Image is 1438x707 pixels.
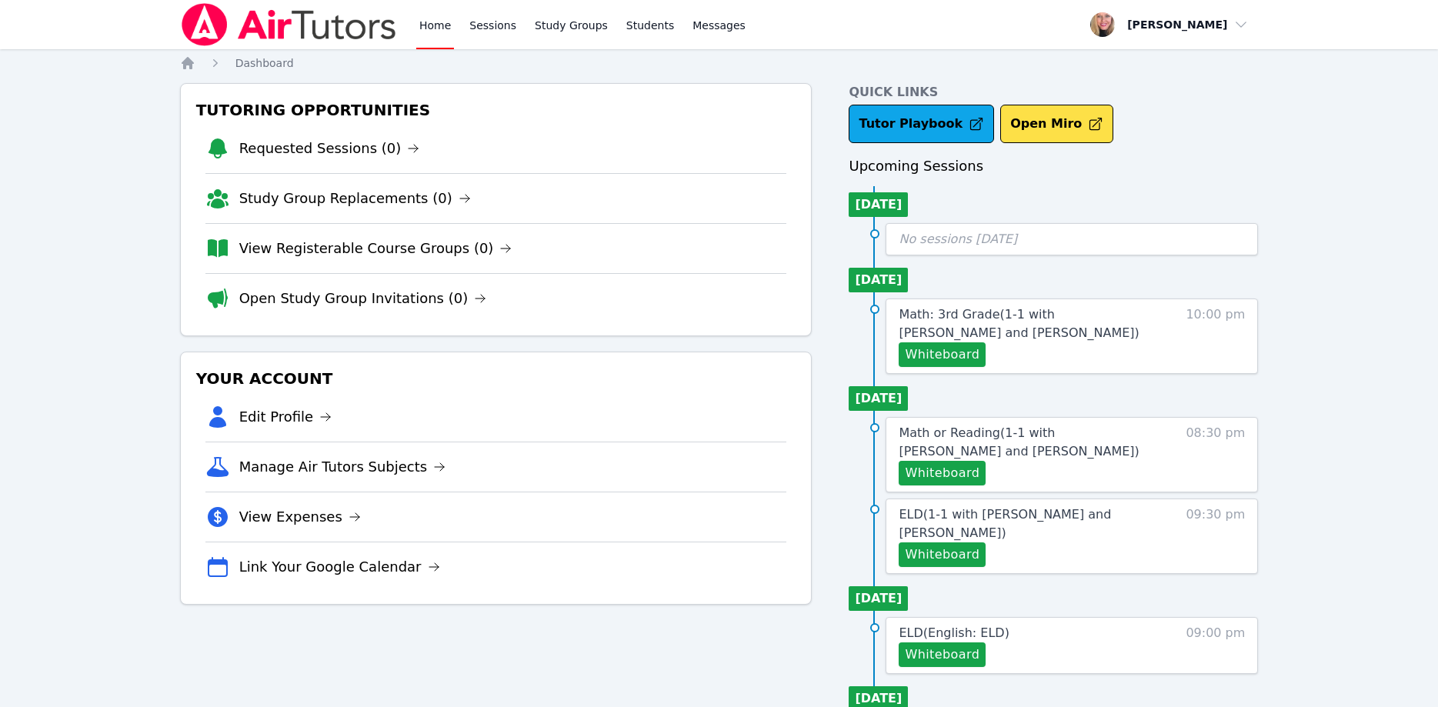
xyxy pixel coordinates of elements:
[849,105,994,143] a: Tutor Playbook
[899,232,1017,246] span: No sessions [DATE]
[899,305,1158,342] a: Math: 3rd Grade(1-1 with [PERSON_NAME] and [PERSON_NAME])
[899,507,1111,540] span: ELD ( 1-1 with [PERSON_NAME] and [PERSON_NAME] )
[235,57,294,69] span: Dashboard
[849,386,908,411] li: [DATE]
[849,83,1258,102] h4: Quick Links
[239,506,361,528] a: View Expenses
[1186,624,1245,667] span: 09:00 pm
[899,505,1158,542] a: ELD(1-1 with [PERSON_NAME] and [PERSON_NAME])
[899,625,1009,640] span: ELD ( English: ELD )
[899,425,1139,459] span: Math or Reading ( 1-1 with [PERSON_NAME] and [PERSON_NAME] )
[239,456,446,478] a: Manage Air Tutors Subjects
[899,461,986,485] button: Whiteboard
[899,424,1158,461] a: Math or Reading(1-1 with [PERSON_NAME] and [PERSON_NAME])
[899,642,986,667] button: Whiteboard
[239,288,487,309] a: Open Study Group Invitations (0)
[1186,424,1245,485] span: 08:30 pm
[1186,505,1245,567] span: 09:30 pm
[899,307,1139,340] span: Math: 3rd Grade ( 1-1 with [PERSON_NAME] and [PERSON_NAME] )
[899,542,986,567] button: Whiteboard
[235,55,294,71] a: Dashboard
[849,155,1258,177] h3: Upcoming Sessions
[849,586,908,611] li: [DATE]
[239,238,512,259] a: View Registerable Course Groups (0)
[899,342,986,367] button: Whiteboard
[239,188,471,209] a: Study Group Replacements (0)
[180,3,398,46] img: Air Tutors
[239,406,332,428] a: Edit Profile
[849,192,908,217] li: [DATE]
[692,18,746,33] span: Messages
[899,624,1009,642] a: ELD(English: ELD)
[193,96,799,124] h3: Tutoring Opportunities
[239,556,440,578] a: Link Your Google Calendar
[849,268,908,292] li: [DATE]
[180,55,1259,71] nav: Breadcrumb
[1000,105,1113,143] button: Open Miro
[193,365,799,392] h3: Your Account
[239,138,420,159] a: Requested Sessions (0)
[1186,305,1245,367] span: 10:00 pm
